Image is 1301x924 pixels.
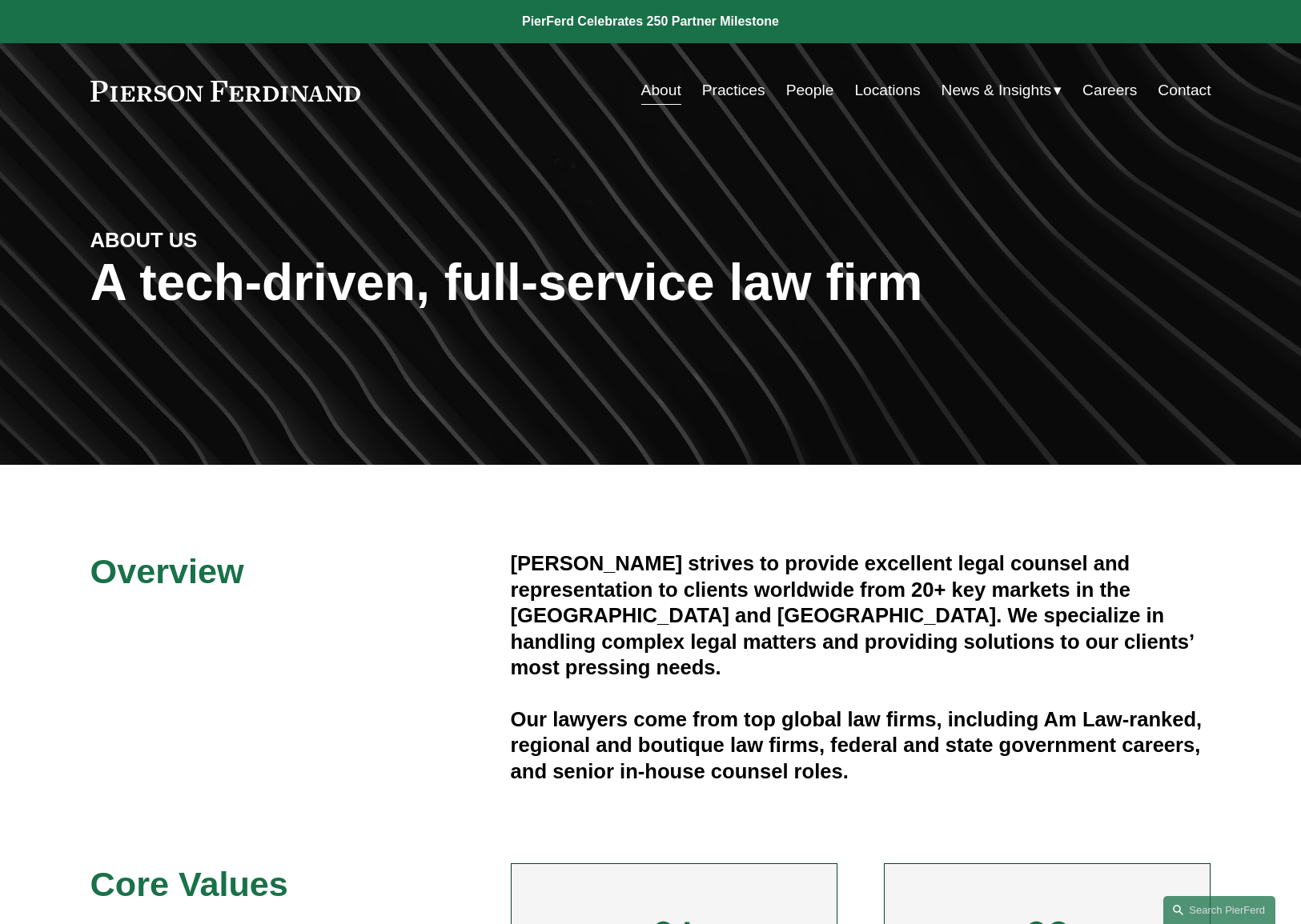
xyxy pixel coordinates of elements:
[1158,75,1211,106] a: Contact
[641,75,681,106] a: About
[1082,75,1137,106] a: Careers
[90,552,244,590] span: Overview
[511,706,1211,784] h4: Our lawyers come from top global law firms, including Am Law-ranked, regional and boutique law fi...
[942,77,1052,105] span: News & Insights
[90,229,198,251] strong: ABOUT US
[702,75,765,106] a: Practices
[1163,896,1275,924] a: Search this site
[854,75,920,106] a: Locations
[90,254,1211,312] h1: A tech-driven, full-service law firm
[786,75,834,106] a: People
[942,75,1062,106] a: folder dropdown
[90,865,288,903] span: Core Values
[511,550,1211,680] h4: [PERSON_NAME] strives to provide excellent legal counsel and representation to clients worldwide ...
